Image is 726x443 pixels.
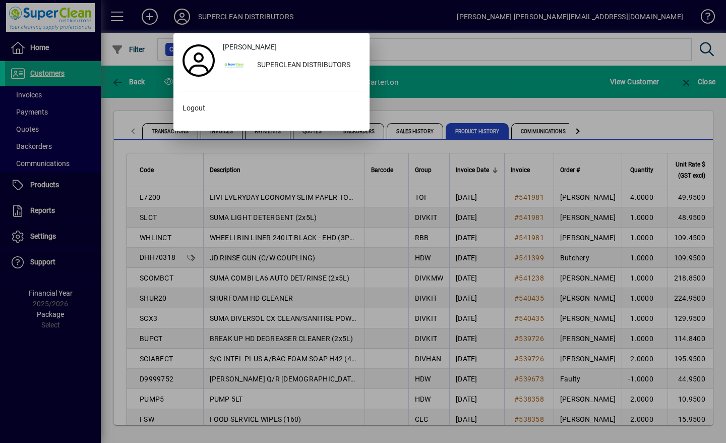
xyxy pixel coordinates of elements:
span: [PERSON_NAME] [223,42,277,52]
button: Logout [178,99,365,118]
button: SUPERCLEAN DISTRIBUTORS [219,57,365,75]
div: SUPERCLEAN DISTRIBUTORS [249,57,365,75]
span: Logout [183,103,205,114]
a: [PERSON_NAME] [219,38,365,57]
a: Profile [178,51,219,70]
